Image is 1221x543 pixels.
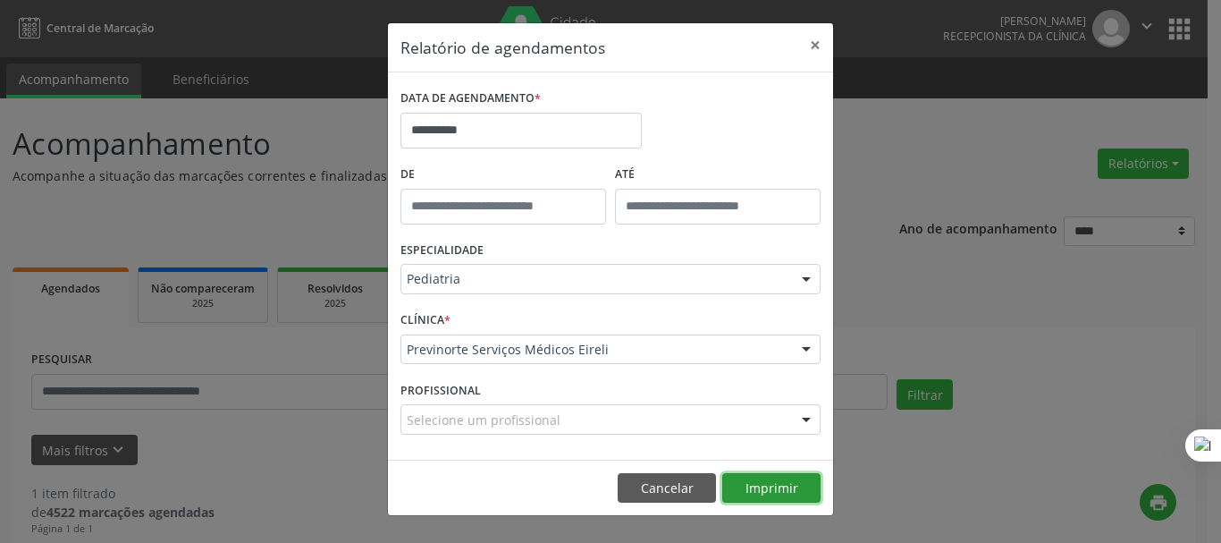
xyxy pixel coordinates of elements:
[722,473,821,504] button: Imprimir
[407,341,784,359] span: Previnorte Serviços Médicos Eireli
[407,270,784,288] span: Pediatria
[400,161,606,189] label: De
[400,36,605,59] h5: Relatório de agendamentos
[400,307,451,335] label: CLÍNICA
[400,237,484,265] label: ESPECIALIDADE
[615,161,821,189] label: ATÉ
[618,473,716,504] button: Cancelar
[797,23,833,67] button: Close
[400,377,481,404] label: PROFISSIONAL
[400,85,541,113] label: DATA DE AGENDAMENTO
[407,411,560,429] span: Selecione um profissional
